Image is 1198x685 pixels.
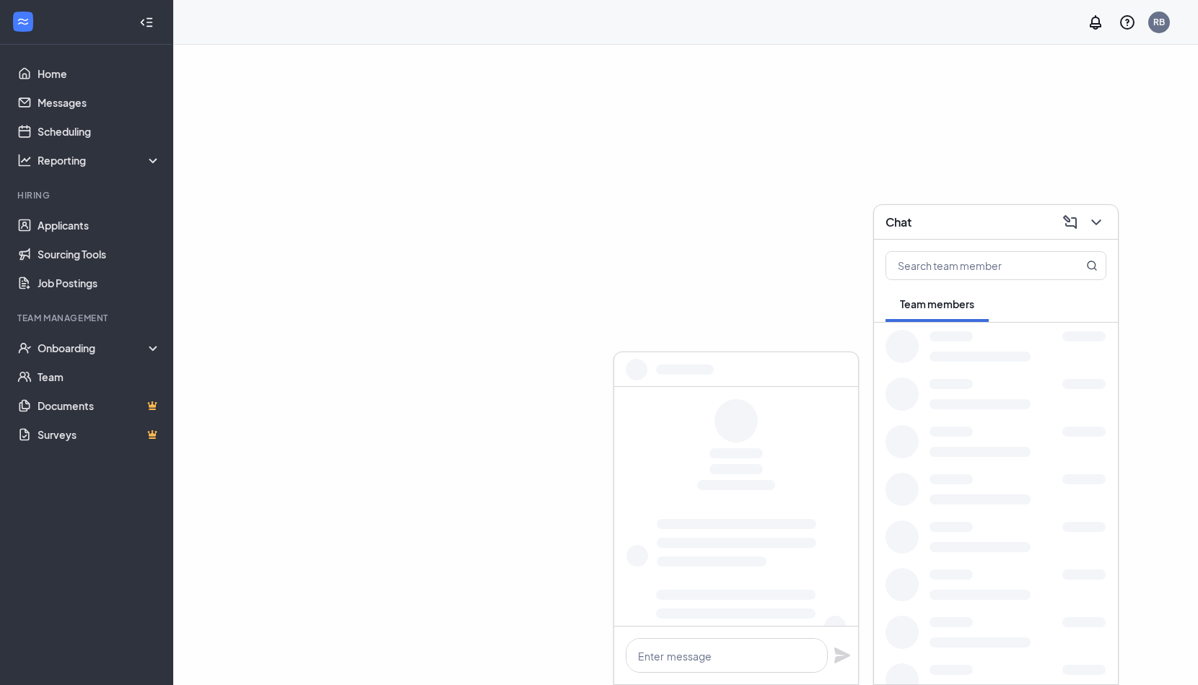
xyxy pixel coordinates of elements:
svg: UserCheck [17,341,32,355]
svg: WorkstreamLogo [16,14,30,29]
a: Home [38,59,161,88]
a: Sourcing Tools [38,240,161,269]
svg: Collapse [139,15,154,30]
a: Scheduling [38,117,161,146]
a: SurveysCrown [38,420,161,449]
svg: MagnifyingGlass [1086,260,1098,271]
div: RB [1153,16,1165,28]
div: Onboarding [38,341,162,355]
a: Job Postings [38,269,161,297]
button: ComposeMessage [1057,211,1080,234]
input: Search team member [886,252,1057,279]
svg: ComposeMessage [1062,214,1079,231]
div: Reporting [38,153,162,167]
div: Team Management [17,312,158,324]
a: Team [38,362,161,391]
h3: Chat [886,214,911,230]
svg: Notifications [1087,14,1104,31]
svg: Plane [834,647,851,664]
span: Team members [900,297,974,310]
svg: QuestionInfo [1119,14,1136,31]
svg: ChevronDown [1088,214,1105,231]
a: Applicants [38,211,161,240]
div: Hiring [17,189,158,201]
svg: Analysis [17,153,32,167]
a: Messages [38,88,161,117]
button: ChevronDown [1083,211,1106,234]
a: DocumentsCrown [38,391,161,420]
